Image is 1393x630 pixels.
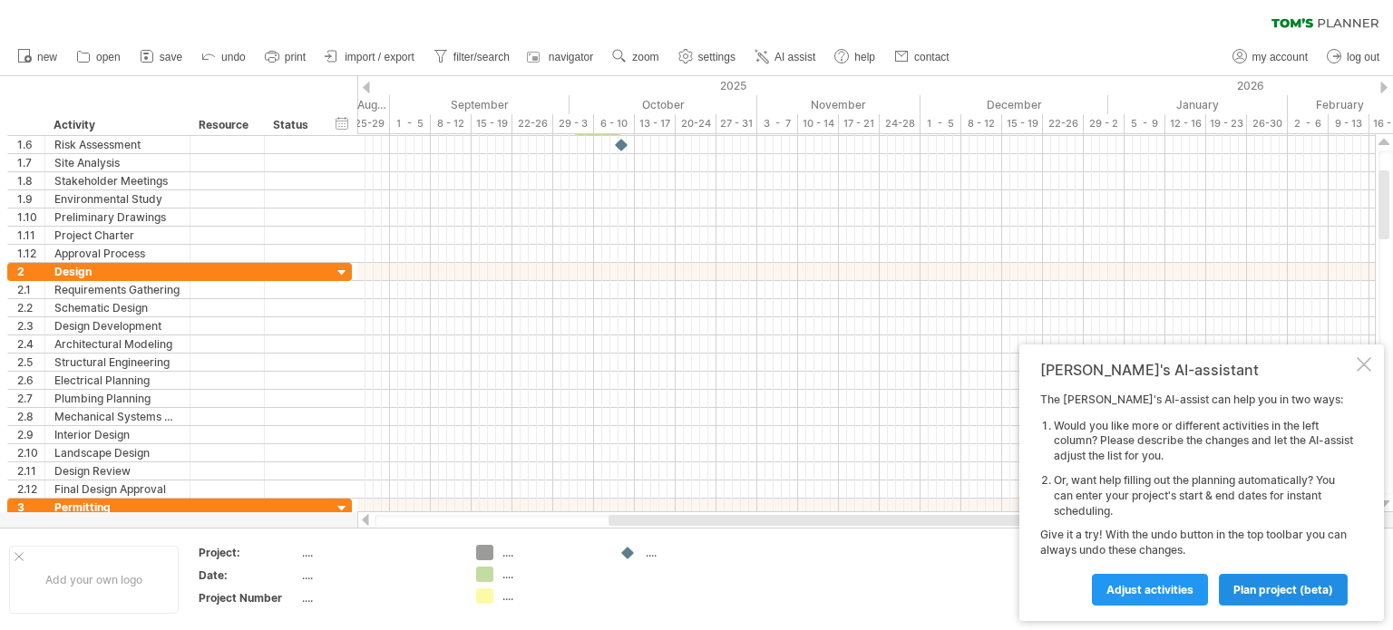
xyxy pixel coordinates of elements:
[17,263,44,280] div: 2
[17,281,44,298] div: 2.1
[1125,114,1165,133] div: 5 - 9
[54,299,180,316] div: Schematic Design
[199,545,298,560] div: Project:
[17,245,44,262] div: 1.12
[646,545,745,560] div: ....
[9,546,179,614] div: Add your own logo
[570,95,757,114] div: October 2025
[524,45,599,69] a: navigator
[839,114,880,133] div: 17 - 21
[320,45,420,69] a: import / export
[914,51,950,63] span: contact
[502,545,601,560] div: ....
[54,190,180,208] div: Environmental Study
[1040,361,1353,379] div: [PERSON_NAME]'s AI-assistant
[698,51,735,63] span: settings
[17,354,44,371] div: 2.5
[453,51,510,63] span: filter/search
[54,245,180,262] div: Approval Process
[54,172,180,189] div: Stakeholder Meetings
[54,281,180,298] div: Requirements Gathering
[302,567,454,583] div: ....
[635,114,676,133] div: 13 - 17
[285,51,306,63] span: print
[676,114,716,133] div: 20-24
[13,45,63,69] a: new
[17,444,44,461] div: 2.10
[17,335,44,353] div: 2.4
[273,116,313,134] div: Status
[594,114,635,133] div: 6 - 10
[199,590,298,606] div: Project Number
[961,114,1002,133] div: 8 - 12
[921,114,961,133] div: 1 - 5
[54,499,180,516] div: Permitting
[1329,114,1369,133] div: 9 - 13
[17,499,44,516] div: 3
[429,45,515,69] a: filter/search
[72,45,126,69] a: open
[17,372,44,389] div: 2.6
[54,372,180,389] div: Electrical Planning
[1252,51,1308,63] span: my account
[431,114,472,133] div: 8 - 12
[512,114,553,133] div: 22-26
[390,95,570,114] div: September 2025
[54,136,180,153] div: Risk Assessment
[502,567,601,582] div: ....
[1054,419,1353,464] li: Would you like more or different activities in the left column? Please describe the changes and l...
[854,51,875,63] span: help
[199,116,254,134] div: Resource
[553,114,594,133] div: 29 - 3
[1084,114,1125,133] div: 29 - 2
[1322,45,1385,69] a: log out
[17,462,44,480] div: 2.11
[54,390,180,407] div: Plumbing Planning
[302,545,454,560] div: ....
[1228,45,1313,69] a: my account
[1165,114,1206,133] div: 12 - 16
[17,227,44,244] div: 1.11
[632,51,658,63] span: zoom
[54,480,180,498] div: Final Design Approval
[716,114,757,133] div: 27 - 31
[17,172,44,189] div: 1.8
[880,114,921,133] div: 24-28
[757,114,798,133] div: 3 - 7
[160,51,182,63] span: save
[17,426,44,443] div: 2.9
[54,317,180,334] div: Design Development
[199,567,298,583] div: Date:
[54,444,180,461] div: Landscape Design
[1247,114,1288,133] div: 26-30
[197,45,251,69] a: undo
[54,116,180,134] div: Activity
[1233,583,1333,596] span: plan project (beta)
[798,114,839,133] div: 10 - 14
[1002,114,1043,133] div: 15 - 19
[921,95,1108,114] div: December 2025
[54,408,180,425] div: Mechanical Systems Design
[17,208,44,226] div: 1.10
[54,263,180,280] div: Design
[1106,583,1193,596] span: Adjust activities
[1108,95,1288,114] div: January 2026
[674,45,741,69] a: settings
[54,354,180,371] div: Structural Engineering
[890,45,955,69] a: contact
[472,114,512,133] div: 15 - 19
[1054,473,1353,519] li: Or, want help filling out the planning automatically? You can enter your project's start & end da...
[1043,114,1084,133] div: 22-26
[260,45,311,69] a: print
[17,136,44,153] div: 1.6
[302,590,454,606] div: ....
[17,390,44,407] div: 2.7
[17,299,44,316] div: 2.2
[1219,574,1348,606] a: plan project (beta)
[17,480,44,498] div: 2.12
[390,114,431,133] div: 1 - 5
[96,51,121,63] span: open
[17,408,44,425] div: 2.8
[54,462,180,480] div: Design Review
[608,45,664,69] a: zoom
